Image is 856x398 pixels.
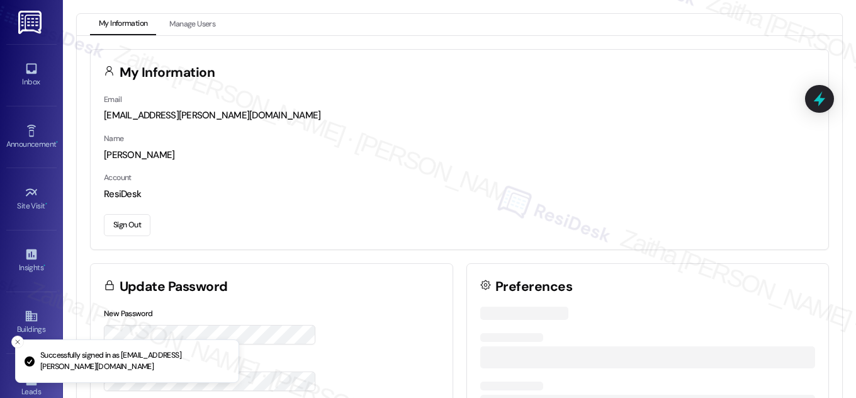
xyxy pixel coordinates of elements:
h3: Preferences [495,280,572,293]
a: Inbox [6,58,57,92]
div: [EMAIL_ADDRESS][PERSON_NAME][DOMAIN_NAME] [104,109,815,122]
h3: My Information [120,66,215,79]
span: • [43,261,45,270]
button: Close toast [11,336,24,348]
a: Site Visit • [6,182,57,216]
label: Account [104,173,132,183]
h3: Update Password [120,280,228,293]
a: Buildings [6,305,57,339]
span: • [45,200,47,208]
p: Successfully signed in as [EMAIL_ADDRESS][PERSON_NAME][DOMAIN_NAME] [40,350,228,372]
div: ResiDesk [104,188,815,201]
label: Name [104,134,124,144]
button: Sign Out [104,214,150,236]
div: [PERSON_NAME] [104,149,815,162]
button: Manage Users [160,14,224,35]
a: Insights • [6,244,57,278]
label: New Password [104,309,153,319]
span: • [56,138,58,147]
button: My Information [90,14,156,35]
img: ResiDesk Logo [18,11,44,34]
label: Email [104,94,121,105]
